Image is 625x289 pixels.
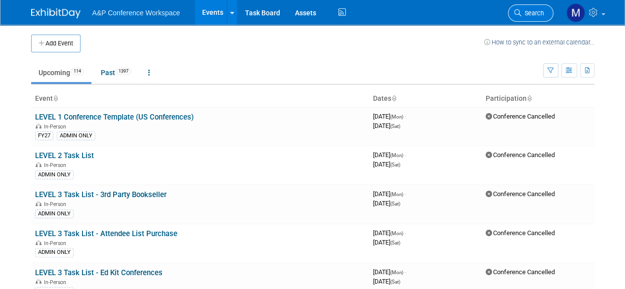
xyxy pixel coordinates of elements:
span: In-Person [44,124,69,130]
span: In-Person [44,279,69,286]
span: A&P Conference Workspace [92,9,180,17]
span: In-Person [44,240,69,247]
span: Conference Cancelled [486,151,555,159]
a: Sort by Start Date [391,94,396,102]
span: (Mon) [390,153,403,158]
a: LEVEL 1 Conference Template (US Conferences) [35,113,194,122]
span: (Mon) [390,114,403,120]
span: 114 [71,68,84,75]
span: - [405,190,406,198]
span: (Sat) [390,162,400,167]
a: LEVEL 2 Task List [35,151,94,160]
a: Sort by Participation Type [527,94,532,102]
div: ADMIN ONLY [57,131,95,140]
span: - [405,268,406,276]
span: (Mon) [390,192,403,197]
img: In-Person Event [36,124,42,128]
a: Upcoming114 [31,63,91,82]
a: Sort by Event Name [53,94,58,102]
span: (Mon) [390,270,403,275]
span: [DATE] [373,190,406,198]
a: Search [508,4,553,22]
a: LEVEL 3 Task List - Ed Kit Conferences [35,268,163,277]
th: Participation [482,90,594,107]
img: In-Person Event [36,240,42,245]
span: [DATE] [373,239,400,246]
th: Event [31,90,369,107]
a: LEVEL 3 Task List - 3rd Party Bookseller [35,190,167,199]
span: (Sat) [390,124,400,129]
img: In-Person Event [36,279,42,284]
span: [DATE] [373,161,400,168]
span: In-Person [44,162,69,168]
span: 1397 [116,68,131,75]
a: LEVEL 3 Task List - Attendee List Purchase [35,229,177,238]
button: Add Event [31,35,81,52]
span: (Sat) [390,279,400,285]
img: In-Person Event [36,201,42,206]
span: [DATE] [373,151,406,159]
th: Dates [369,90,482,107]
span: - [405,229,406,237]
div: FY27 [35,131,53,140]
a: How to sync to an external calendar... [484,39,594,46]
span: (Sat) [390,201,400,206]
a: Past1397 [93,63,139,82]
span: Search [521,9,544,17]
span: Conference Cancelled [486,113,555,120]
div: ADMIN ONLY [35,170,74,179]
img: Mark Strong [566,3,585,22]
span: Conference Cancelled [486,268,555,276]
span: [DATE] [373,268,406,276]
div: ADMIN ONLY [35,209,74,218]
img: In-Person Event [36,162,42,167]
span: [DATE] [373,229,406,237]
span: [DATE] [373,200,400,207]
span: Conference Cancelled [486,190,555,198]
span: [DATE] [373,113,406,120]
div: ADMIN ONLY [35,248,74,257]
span: - [405,151,406,159]
span: (Sat) [390,240,400,246]
span: In-Person [44,201,69,207]
span: [DATE] [373,122,400,129]
span: [DATE] [373,278,400,285]
img: ExhibitDay [31,8,81,18]
span: (Mon) [390,231,403,236]
span: - [405,113,406,120]
span: Conference Cancelled [486,229,555,237]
